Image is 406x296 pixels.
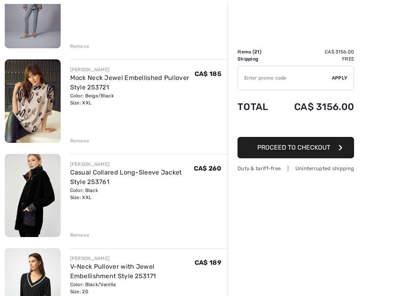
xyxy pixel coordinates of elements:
img: Mock Neck Jewel Embellished Pullover Style 253721 [5,59,61,143]
div: Remove [70,137,90,144]
span: CA$ 260 [194,165,221,172]
div: [PERSON_NAME] [70,255,195,262]
a: Casual Collared Long-Sleeve Jacket Style 253761 [70,169,182,186]
a: V-Neck Pullover with Jewel Embellishment Style 253171 [70,263,156,280]
iframe: PayPal-paypal [237,120,354,134]
div: Duty & tariff-free | Uninterrupted shipping [237,165,354,172]
a: Mock Neck Jewel Embellished Pullover Style 253721 [70,74,190,91]
td: Items ( ) [237,48,277,55]
div: Color: Beige/Black Size: XXL [70,92,195,106]
div: [PERSON_NAME] [70,66,195,73]
img: Casual Collared Long-Sleeve Jacket Style 253761 [5,154,61,237]
span: CA$ 189 [195,259,221,266]
div: Remove [70,231,90,239]
input: Promo code [238,66,332,90]
span: CA$ 185 [195,70,221,78]
div: Color: Black Size: XXL [70,187,194,201]
span: Proceed to Checkout [257,144,330,151]
span: 21 [254,49,260,55]
div: [PERSON_NAME] [70,161,194,168]
td: Total [237,93,277,120]
td: CA$ 3156.00 [277,48,354,55]
td: Free [277,55,354,63]
td: Shipping [237,55,277,63]
div: Remove [70,43,90,50]
div: Color: Black/Vanilla Size: 20 [70,281,195,295]
td: CA$ 3156.00 [277,93,354,120]
span: Apply [332,74,348,82]
button: Proceed to Checkout [237,137,354,158]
